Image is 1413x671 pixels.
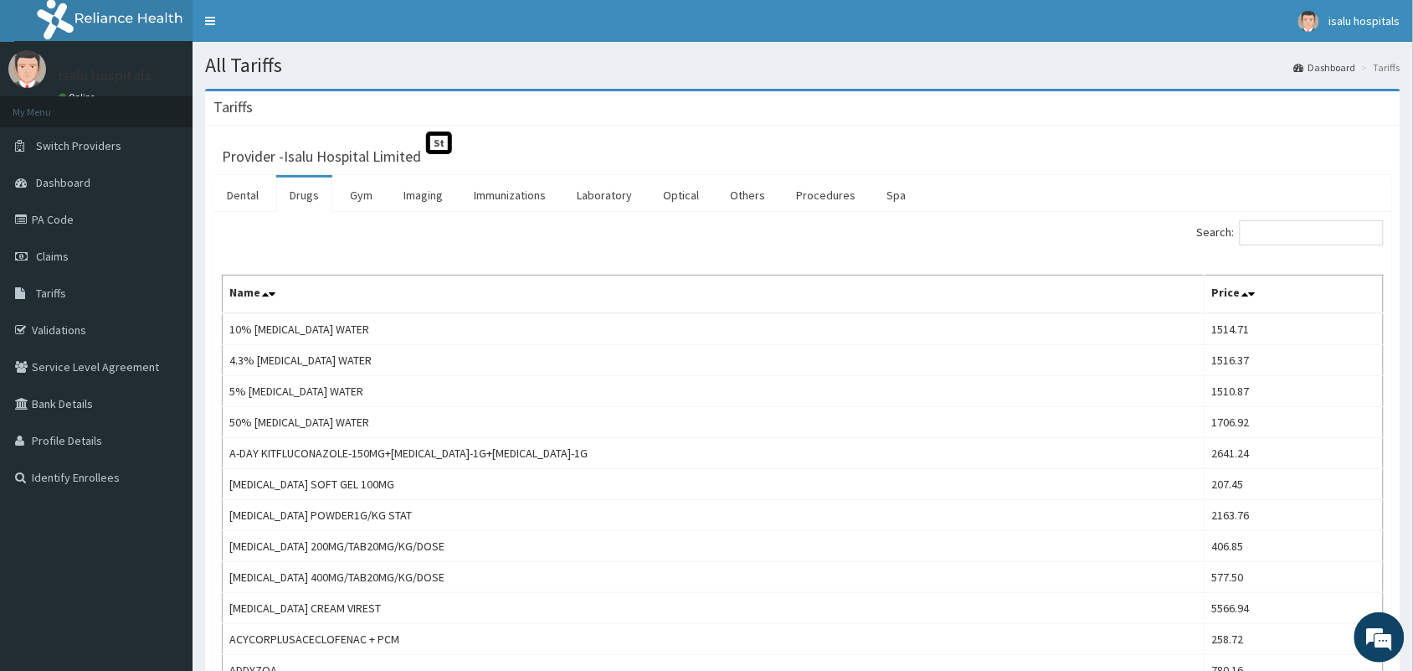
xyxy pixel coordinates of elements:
a: Laboratory [563,178,645,213]
a: Optical [650,178,712,213]
a: Dental [213,178,272,213]
th: Price [1205,276,1384,314]
img: User Image [1298,11,1319,32]
img: d_794563401_company_1708531726252_794563401 [31,84,68,126]
label: Search: [1197,220,1384,245]
td: 258.72 [1205,624,1384,655]
span: St [426,132,452,154]
span: Switch Providers [36,138,121,153]
p: isalu hospitals [59,68,152,83]
a: Imaging [390,178,456,213]
td: [MEDICAL_DATA] POWDER1G/KG STAT [223,500,1205,531]
div: Chat with us now [87,94,281,116]
li: Tariffs [1358,60,1400,75]
td: 207.45 [1205,469,1384,500]
td: ACYCORPLUSACECLOFENAC + PCM [223,624,1205,655]
td: A-DAY KITFLUCONAZOLE-150MG+[MEDICAL_DATA]-1G+[MEDICAL_DATA]-1G [223,438,1205,469]
h1: All Tariffs [205,54,1400,76]
td: 577.50 [1205,562,1384,593]
a: Others [717,178,778,213]
a: Online [59,91,99,103]
td: [MEDICAL_DATA] CREAM VIREST [223,593,1205,624]
td: [MEDICAL_DATA] 400MG/TAB20MG/KG/DOSE [223,562,1205,593]
td: 1510.87 [1205,376,1384,407]
td: 406.85 [1205,531,1384,562]
a: Gym [337,178,386,213]
td: 5566.94 [1205,593,1384,624]
td: 1516.37 [1205,345,1384,376]
td: 1514.71 [1205,313,1384,345]
textarea: Type your message and hit 'Enter' [8,457,319,516]
td: 4.3% [MEDICAL_DATA] WATER [223,345,1205,376]
span: We're online! [97,211,231,380]
td: [MEDICAL_DATA] SOFT GEL 100MG [223,469,1205,500]
span: Claims [36,249,69,264]
h3: Tariffs [213,100,253,115]
div: Minimize live chat window [275,8,315,49]
span: isalu hospitals [1329,13,1400,28]
th: Name [223,276,1205,314]
td: [MEDICAL_DATA] 200MG/TAB20MG/KG/DOSE [223,531,1205,562]
td: 50% [MEDICAL_DATA] WATER [223,407,1205,438]
td: 2163.76 [1205,500,1384,531]
span: Tariffs [36,286,66,301]
input: Search: [1240,220,1384,245]
a: Procedures [783,178,869,213]
td: 5% [MEDICAL_DATA] WATER [223,376,1205,407]
a: Dashboard [1294,60,1356,75]
h3: Provider - Isalu Hospital Limited [222,149,421,164]
a: Drugs [276,178,332,213]
td: 1706.92 [1205,407,1384,438]
td: 2641.24 [1205,438,1384,469]
a: Immunizations [460,178,559,213]
span: Dashboard [36,175,90,190]
img: User Image [8,50,46,88]
a: Spa [873,178,919,213]
td: 10% [MEDICAL_DATA] WATER [223,313,1205,345]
